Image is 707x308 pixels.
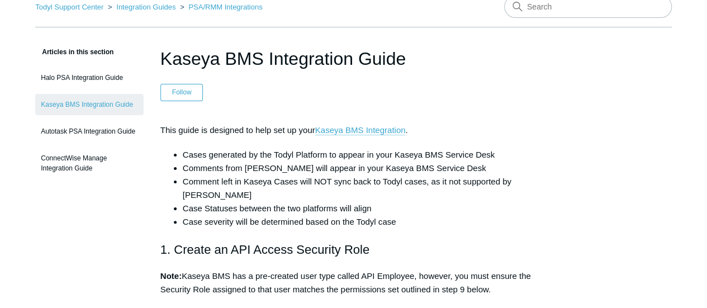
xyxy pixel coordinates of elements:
[160,269,547,296] p: Kaseya BMS has a pre-created user type called API Employee, however, you must ensure the Security...
[160,240,547,259] h2: 1. Create an API Access Security Role
[183,202,547,215] li: Case Statuses between the two platforms will align
[106,3,178,11] li: Integration Guides
[160,124,547,137] p: This guide is designed to help set up your .
[183,215,547,229] li: Case severity will be determined based on the Todyl case
[35,48,113,56] span: Articles in this section
[188,3,262,11] a: PSA/RMM Integrations
[35,3,106,11] li: Todyl Support Center
[178,3,262,11] li: PSA/RMM Integrations
[35,148,144,179] a: ConnectWise Manage Integration Guide
[183,162,547,175] li: Comments from [PERSON_NAME] will appear in your Kaseya BMS Service Desk
[160,271,182,281] strong: Note:
[160,84,203,101] button: Follow Article
[35,121,144,142] a: Autotask PSA Integration Guide
[116,3,175,11] a: Integration Guides
[183,175,547,202] li: Comment left in Kaseya Cases will NOT sync back to Todyl cases, as it not supported by [PERSON_NAME]
[35,94,144,115] a: Kaseya BMS Integration Guide
[183,148,547,162] li: Cases generated by the Todyl Platform to appear in your Kaseya BMS Service Desk
[35,3,103,11] a: Todyl Support Center
[315,125,406,135] a: Kaseya BMS Integration
[160,45,547,72] h1: Kaseya BMS Integration Guide
[35,67,144,88] a: Halo PSA Integration Guide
